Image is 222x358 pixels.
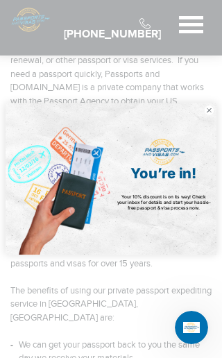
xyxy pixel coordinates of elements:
span: Your 10% discount is on its way! Check your inbox for details and start your hassle-free passport... [117,194,211,210]
button: Close dialog [204,105,214,115]
img: passports and visas [143,139,185,165]
iframe: Intercom live chat [175,311,208,344]
img: de9cda0d-0715-46ca-9a25-073762a91ba7.png [6,103,111,255]
span: You’re in! [130,164,197,181]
